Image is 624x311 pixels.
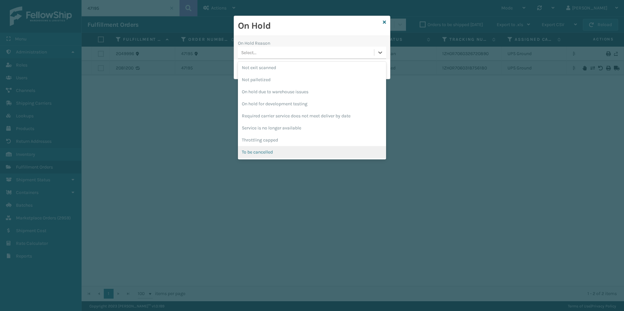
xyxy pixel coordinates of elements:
[238,134,386,146] div: Throttling capped
[238,122,386,134] div: Service is no longer available
[238,98,386,110] div: On hold for development testing
[238,86,386,98] div: On hold due to warehouse issues
[238,146,386,158] div: To be cancelled
[241,49,257,56] div: Select...
[238,110,386,122] div: Required carrier service does not meet deliver by date
[238,20,380,32] h2: On Hold
[238,74,386,86] div: Not palletized
[238,40,270,47] label: On Hold Reason
[238,62,386,74] div: Not exit scanned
